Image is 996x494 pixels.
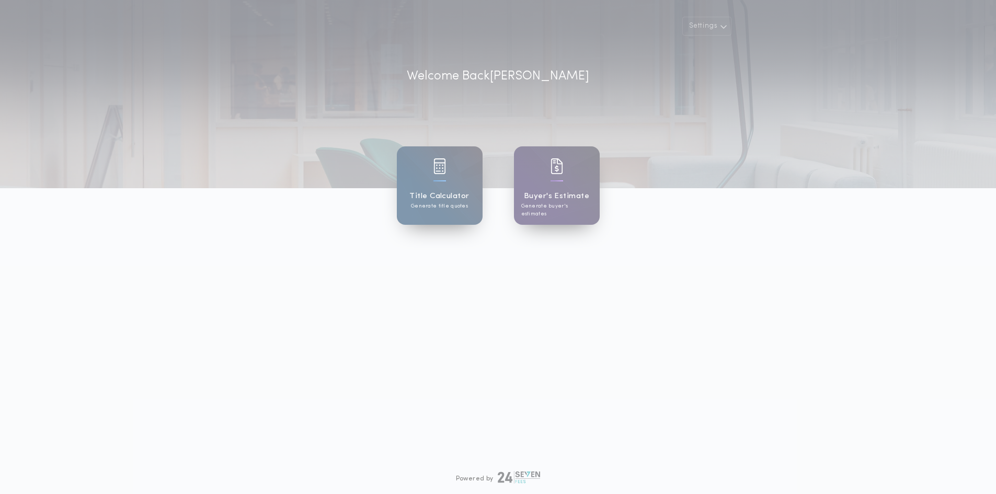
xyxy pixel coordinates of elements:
[411,202,468,210] p: Generate title quotes
[682,17,731,36] button: Settings
[409,190,469,202] h1: Title Calculator
[524,190,589,202] h1: Buyer's Estimate
[498,471,541,484] img: logo
[407,67,589,86] p: Welcome Back [PERSON_NAME]
[521,202,592,218] p: Generate buyer's estimates
[551,158,563,174] img: card icon
[397,146,483,225] a: card iconTitle CalculatorGenerate title quotes
[514,146,600,225] a: card iconBuyer's EstimateGenerate buyer's estimates
[456,471,541,484] div: Powered by
[433,158,446,174] img: card icon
